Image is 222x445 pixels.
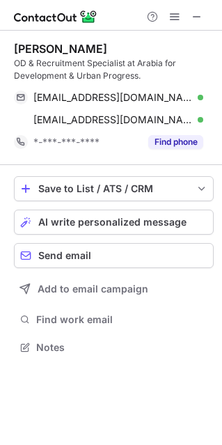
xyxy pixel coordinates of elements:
button: Reveal Button [148,135,203,149]
button: Send email [14,243,214,268]
img: ContactOut v5.3.10 [14,8,97,25]
button: Find work email [14,310,214,329]
span: Send email [38,250,91,261]
span: AI write personalized message [38,217,187,228]
span: [EMAIL_ADDRESS][DOMAIN_NAME] [33,91,193,104]
button: Notes [14,338,214,357]
button: AI write personalized message [14,210,214,235]
div: OD & Recruitment Specialist at Arabia for Development & Urban Progress. [14,57,214,82]
span: Notes [36,341,208,354]
button: Add to email campaign [14,276,214,302]
button: save-profile-one-click [14,176,214,201]
span: Add to email campaign [38,283,148,295]
div: Save to List / ATS / CRM [38,183,189,194]
span: [EMAIL_ADDRESS][DOMAIN_NAME] [33,114,193,126]
span: Find work email [36,313,208,326]
div: [PERSON_NAME] [14,42,107,56]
